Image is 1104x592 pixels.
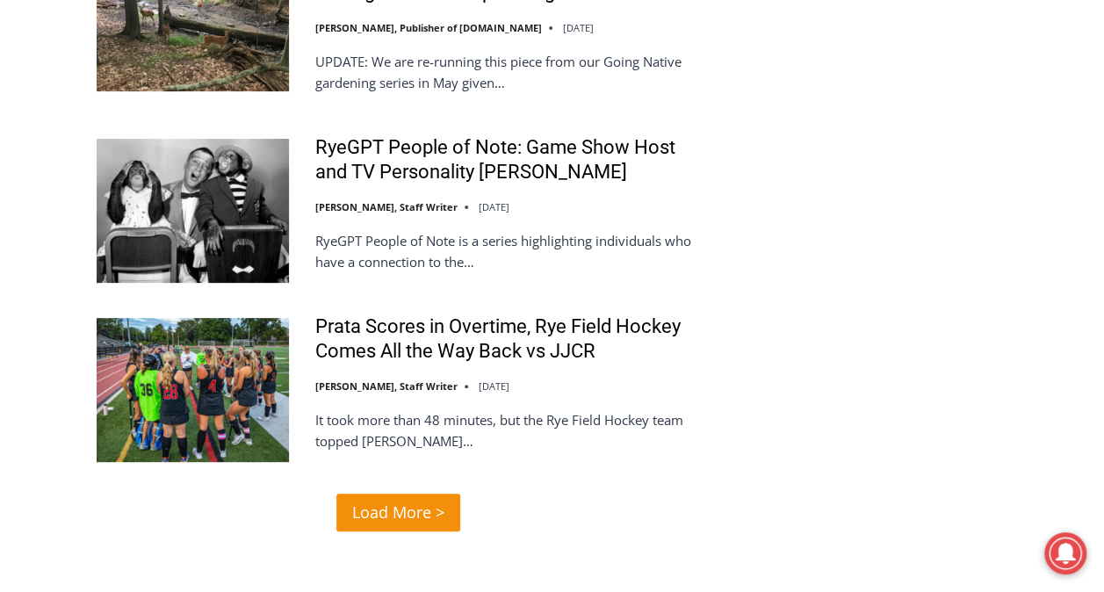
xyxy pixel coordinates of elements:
a: Prata Scores in Overtime, Rye Field Hockey Comes All the Way Back vs JJCR [315,314,701,365]
time: [DATE] [479,379,509,393]
a: [PERSON_NAME], Staff Writer [315,200,458,213]
a: [PERSON_NAME], Publisher of [DOMAIN_NAME] [315,21,542,34]
time: [DATE] [479,200,509,213]
p: RyeGPT People of Note is a series highlighting individuals who have a connection to the… [315,230,701,272]
time: [DATE] [563,21,594,34]
img: RyeGPT People of Note: Game Show Host and TV Personality Garry Moore [97,139,289,283]
p: It took more than 48 minutes, but the Rye Field Hockey team topped [PERSON_NAME]… [315,409,701,451]
a: Load More > [336,494,460,531]
p: UPDATE: We are re-running this piece from our Going Native gardening series in May given… [315,51,701,93]
img: Prata Scores in Overtime, Rye Field Hockey Comes All the Way Back vs JJCR [97,318,289,462]
a: [PERSON_NAME], Staff Writer [315,379,458,393]
span: Load More > [352,500,444,525]
a: RyeGPT People of Note: Game Show Host and TV Personality [PERSON_NAME] [315,135,701,185]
